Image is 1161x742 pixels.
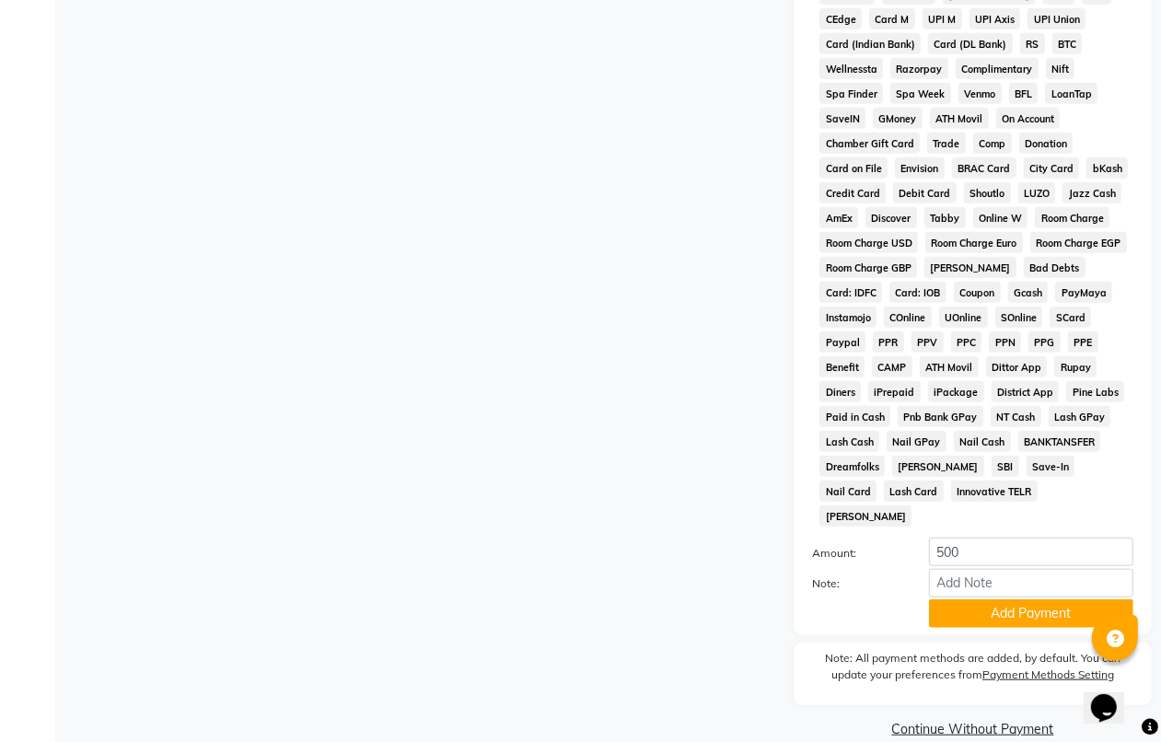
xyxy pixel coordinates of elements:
span: Spa Week [890,83,951,104]
span: Comp [973,133,1012,154]
span: Benefit [819,356,865,377]
span: UPI M [923,8,962,29]
span: Lash Cash [819,431,879,452]
span: COnline [884,307,932,328]
span: Envision [895,157,945,179]
span: SaveIN [819,108,865,129]
span: iPrepaid [868,381,921,402]
span: Debit Card [893,182,957,203]
span: Card (DL Bank) [928,33,1013,54]
span: Venmo [958,83,1002,104]
span: Dittor App [986,356,1048,377]
span: City Card [1024,157,1080,179]
label: Note: All payment methods are added, by default. You can update your preferences from [812,650,1133,690]
iframe: chat widget [1084,668,1143,724]
span: Wellnessta [819,58,883,79]
span: Trade [927,133,966,154]
label: Payment Methods Setting [982,667,1114,683]
span: RS [1020,33,1045,54]
span: UPI Union [1027,8,1086,29]
span: Save-In [1027,456,1075,477]
span: Instamojo [819,307,877,328]
span: SBI [992,456,1019,477]
span: Card on File [819,157,888,179]
span: PPV [911,331,944,353]
span: Gcash [1008,282,1049,303]
span: Complimentary [956,58,1039,79]
span: [PERSON_NAME] [892,456,984,477]
label: Amount: [798,545,914,562]
span: Discover [865,207,917,228]
span: PPE [1068,331,1098,353]
span: Room Charge USD [819,232,918,253]
span: Card: IOB [889,282,946,303]
span: Paypal [819,331,865,353]
span: GMoney [873,108,923,129]
span: [PERSON_NAME] [924,257,1016,278]
span: AmEx [819,207,858,228]
span: Coupon [954,282,1001,303]
span: BTC [1052,33,1083,54]
span: PPG [1028,331,1061,353]
span: Bad Debts [1024,257,1086,278]
span: Chamber Gift Card [819,133,920,154]
input: Amount [929,538,1133,566]
span: CEdge [819,8,862,29]
span: Lash GPay [1049,406,1111,427]
span: Jazz Cash [1062,182,1121,203]
a: Continue Without Payment [797,720,1148,739]
span: UOnline [939,307,988,328]
span: [PERSON_NAME] [819,505,911,527]
span: BFL [1009,83,1039,104]
span: Diners [819,381,861,402]
span: Card M [869,8,915,29]
span: Innovative TELR [951,481,1038,502]
span: SOnline [995,307,1043,328]
span: Nail Card [819,481,877,502]
span: NT Cash [991,406,1041,427]
span: Paid in Cash [819,406,890,427]
span: CAMP [872,356,912,377]
span: Rupay [1054,356,1097,377]
span: Spa Finder [819,83,883,104]
span: PPC [951,331,982,353]
span: Pnb Bank GPay [898,406,983,427]
span: Online W [973,207,1028,228]
span: UPI Axis [969,8,1021,29]
span: bKash [1086,157,1128,179]
span: Credit Card [819,182,886,203]
span: PPN [989,331,1021,353]
span: Room Charge [1035,207,1109,228]
span: iPackage [928,381,984,402]
span: Tabby [924,207,966,228]
input: Add Note [929,569,1133,597]
span: District App [992,381,1060,402]
span: Lash Card [884,481,944,502]
span: ATH Movil [920,356,979,377]
span: Donation [1019,133,1074,154]
span: Room Charge EGP [1030,232,1127,253]
span: PayMaya [1055,282,1112,303]
span: SCard [1050,307,1091,328]
span: PPR [873,331,904,353]
span: LUZO [1018,182,1056,203]
span: Nail GPay [887,431,946,452]
span: Nail Cash [954,431,1011,452]
span: Dreamfolks [819,456,885,477]
span: Pine Labs [1066,381,1124,402]
span: Room Charge Euro [925,232,1023,253]
span: Room Charge GBP [819,257,917,278]
span: On Account [996,108,1061,129]
label: Note: [798,575,914,592]
span: Shoutlo [964,182,1011,203]
span: Nift [1046,58,1075,79]
span: BANKTANSFER [1018,431,1101,452]
button: Add Payment [929,599,1133,628]
span: Card (Indian Bank) [819,33,921,54]
span: Razorpay [890,58,948,79]
span: LoanTap [1045,83,1097,104]
span: BRAC Card [952,157,1016,179]
span: ATH Movil [930,108,989,129]
span: Card: IDFC [819,282,882,303]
